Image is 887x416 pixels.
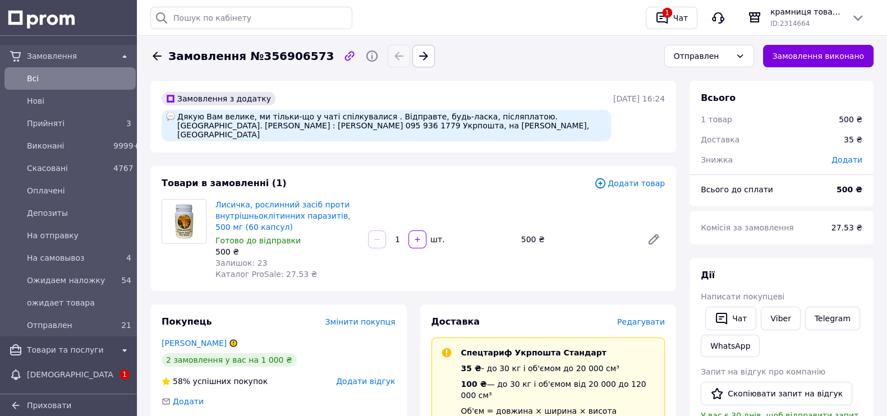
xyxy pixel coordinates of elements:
span: Залишок: 23 [215,258,267,267]
span: На самовывоз [27,252,109,264]
div: - до 30 кг і об'ємом до 20 000 см³ [461,363,656,374]
span: 21 [121,321,131,330]
div: 500 ₴ [215,246,359,257]
span: Редагувати [617,317,665,326]
div: Дякую Вам велике, ми тільки-що у чаті спілкувалися . Відправте, будь-ласка, післяплатою. [GEOGRAP... [162,110,611,141]
span: 27.53 ₴ [831,223,862,232]
span: Знижка [701,155,733,164]
div: Чат [671,10,690,26]
span: Замовлення [27,50,113,62]
span: Запит на відгук про компанію [701,367,825,376]
span: Всього до сплати [701,185,773,194]
span: 1 [120,369,130,380]
div: успішних покупок [162,376,268,387]
span: 58% [173,377,190,386]
span: Спецтариф Укрпошта Стандарт [461,348,606,357]
div: 500 ₴ [517,232,638,247]
span: Додати [831,155,862,164]
span: Товари та послуги [27,344,113,355]
span: Додати відгук [336,377,395,386]
span: ID: 2314664 [770,20,810,27]
span: Додати [173,397,204,406]
b: 500 ₴ [837,185,862,194]
a: Редагувати [642,228,665,251]
span: 35 ₴ [461,364,481,373]
div: 2 замовлення у вас на 1 000 ₴ [162,353,297,367]
button: Скопіювати запит на відгук [701,382,852,405]
span: Змінити покупця [325,317,396,326]
span: Всього [701,93,736,103]
button: 1Чат [646,7,697,29]
span: 3 [126,119,131,128]
span: Доставка [431,316,480,327]
a: Лисичка, рослинний засіб проти внутрішньоклітинних паразитів, 500 мг (60 капсул) [215,200,351,232]
span: 4 [126,253,131,262]
a: Telegram [805,307,860,330]
a: [PERSON_NAME] [162,339,227,348]
span: 54 [121,276,131,285]
span: Оплачені [27,185,131,196]
span: Приховати [27,401,71,410]
div: Отправлен [674,50,731,62]
span: Покупець [162,316,212,327]
a: Viber [761,307,800,330]
time: [DATE] 16:24 [613,94,665,103]
span: Каталог ProSale: 27.53 ₴ [215,270,317,279]
span: [DEMOGRAPHIC_DATA] [27,369,113,380]
div: Замовлення з додатку [162,92,275,105]
span: Замовлення №356906573 [168,48,334,64]
span: Депозиты [27,207,131,219]
span: 1 товар [701,115,732,124]
a: WhatsApp [701,335,760,357]
span: Прийняті [27,118,109,129]
img: Лисичка, рослинний засіб проти внутрішньоклітинних паразитів, 500 мг (60 капсул) [162,200,206,243]
span: ожидает товара [27,297,131,308]
span: Всi [27,73,131,84]
span: Виконані [27,140,109,151]
button: Замовлення виконано [763,45,874,67]
span: Написати покупцеві [701,292,784,301]
span: 4767 [113,164,134,173]
div: шт. [428,234,445,245]
span: Отправлен [27,320,109,331]
span: Комісія за замовлення [701,223,794,232]
button: Чат [705,307,756,330]
span: Ожидаем наложку [27,275,109,286]
span: 100 ₴ [461,380,487,389]
span: Доставка [701,135,739,144]
span: Скасовані [27,163,109,174]
span: Товари в замовленні (1) [162,178,287,188]
span: Готово до відправки [215,236,301,245]
img: :speech_balloon: [166,112,175,121]
span: Нові [27,95,131,107]
span: На отправку [27,230,131,241]
div: 500 ₴ [839,114,862,125]
span: 9999+ [113,141,140,150]
span: Додати товар [594,177,665,189]
div: — до 30 кг і об'ємом від 20 000 до 120 000 см³ [461,378,656,401]
span: крамниця товарів для здоров'я ДОБРІ™ [770,6,842,17]
div: 35 ₴ [837,127,869,152]
span: Дії [701,270,715,280]
input: Пошук по кабінету [150,7,352,29]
